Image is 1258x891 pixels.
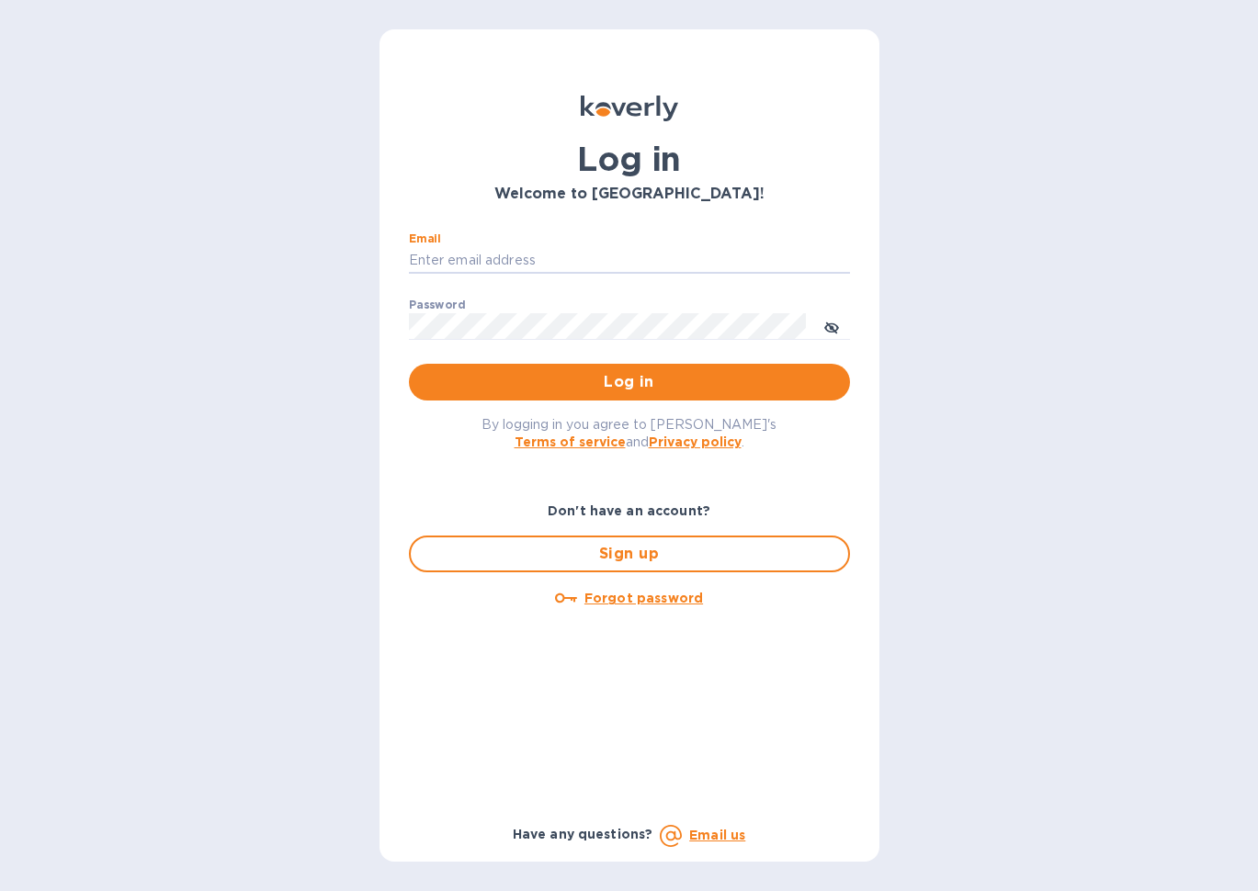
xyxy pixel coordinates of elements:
a: Privacy policy [649,434,742,449]
label: Email [409,233,441,244]
label: Password [409,299,465,310]
h1: Log in [409,140,850,178]
b: Have any questions? [513,827,653,841]
span: By logging in you agree to [PERSON_NAME]'s and . [482,417,776,449]
button: Log in [409,364,850,400]
b: Don't have an account? [548,503,710,518]
a: Email us [689,828,745,842]
span: Log in [424,371,835,393]
input: Enter email address [409,247,850,275]
a: Terms of service [515,434,626,449]
img: Koverly [581,96,678,121]
button: Sign up [409,536,850,572]
h3: Welcome to [GEOGRAPHIC_DATA]! [409,186,850,203]
button: toggle password visibility [813,308,850,344]
u: Forgot password [584,591,703,605]
span: Sign up [425,543,833,565]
